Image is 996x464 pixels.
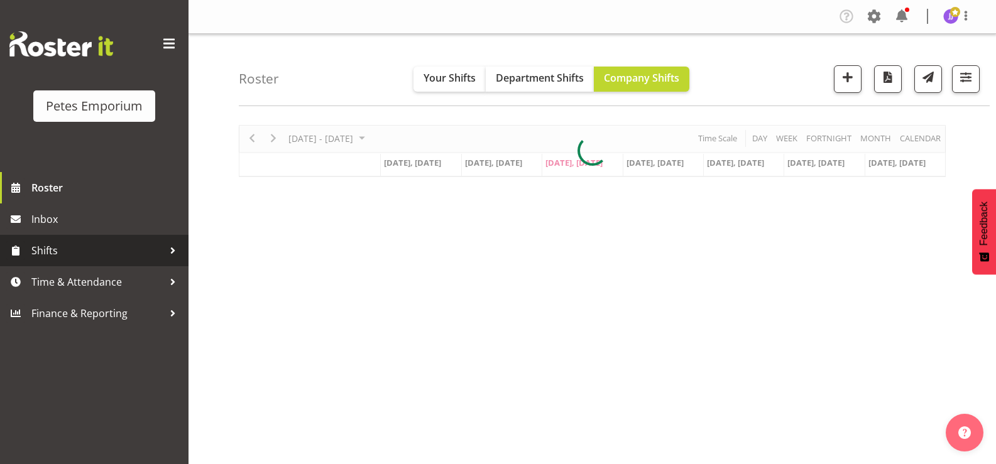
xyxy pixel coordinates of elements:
[594,67,689,92] button: Company Shifts
[496,71,584,85] span: Department Shifts
[952,65,980,93] button: Filter Shifts
[46,97,143,116] div: Petes Emporium
[9,31,113,57] img: Rosterit website logo
[424,71,476,85] span: Your Shifts
[486,67,594,92] button: Department Shifts
[978,202,990,245] span: Feedback
[31,304,163,323] span: Finance & Reporting
[834,65,862,93] button: Add a new shift
[31,272,163,291] span: Time & Attendance
[604,71,679,85] span: Company Shifts
[31,210,182,229] span: Inbox
[31,241,163,260] span: Shifts
[413,67,486,92] button: Your Shifts
[914,65,942,93] button: Send a list of all shifts for the selected filtered period to all rostered employees.
[972,189,996,274] button: Feedback - Show survey
[239,72,279,86] h4: Roster
[874,65,902,93] button: Download a PDF of the roster according to the set date range.
[31,178,182,197] span: Roster
[943,9,958,24] img: janelle-jonkers702.jpg
[958,426,971,439] img: help-xxl-2.png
